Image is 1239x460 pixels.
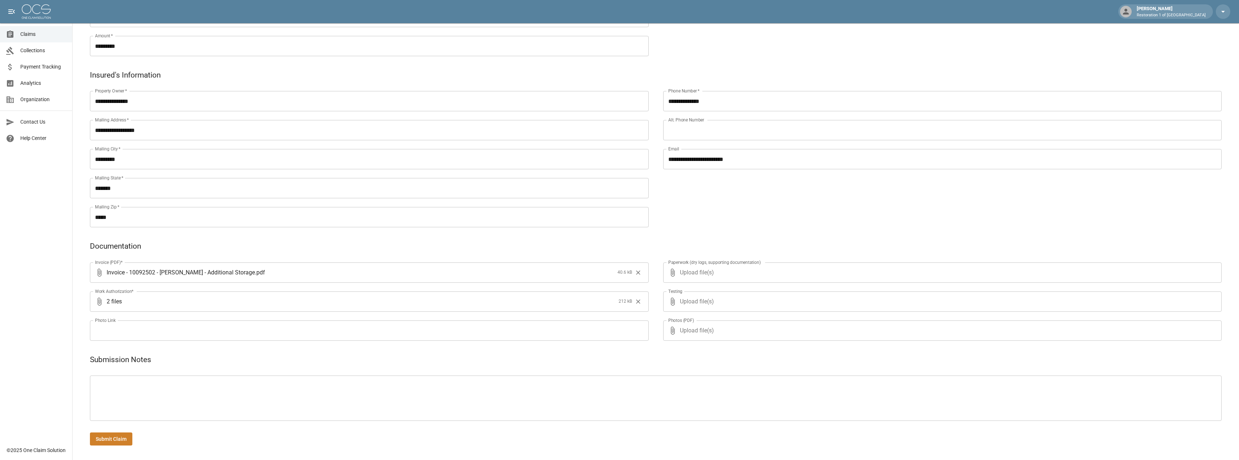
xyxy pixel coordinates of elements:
[95,117,129,123] label: Mailing Address
[95,88,127,94] label: Property Owner
[107,268,255,277] span: Invoice - 10092502 - [PERSON_NAME] - Additional Storage
[22,4,51,19] img: ocs-logo-white-transparent.png
[20,30,66,38] span: Claims
[633,296,644,307] button: Clear
[668,288,682,294] label: Testing
[95,204,120,210] label: Mailing Zip
[90,432,132,446] button: Submit Claim
[1134,5,1209,18] div: [PERSON_NAME]
[95,33,113,39] label: Amount
[95,317,116,323] label: Photo Link
[680,291,1202,312] span: Upload file(s)
[668,317,694,323] label: Photos (PDF)
[680,262,1202,283] span: Upload file(s)
[95,175,123,181] label: Mailing State
[7,447,66,454] div: © 2025 One Claim Solution
[1137,12,1206,18] p: Restoration 1 of [GEOGRAPHIC_DATA]
[20,118,66,126] span: Contact Us
[95,259,123,265] label: Invoice (PDF)*
[680,320,1202,341] span: Upload file(s)
[668,117,704,123] label: Alt. Phone Number
[633,267,644,278] button: Clear
[619,298,632,305] span: 212 kB
[668,146,679,152] label: Email
[20,79,66,87] span: Analytics
[618,269,632,276] span: 40.6 kB
[107,291,616,312] span: 2 files
[4,4,19,19] button: open drawer
[668,259,761,265] label: Paperwork (dry logs, supporting documentation)
[668,88,699,94] label: Phone Number
[20,96,66,103] span: Organization
[95,146,121,152] label: Mailing City
[20,47,66,54] span: Collections
[20,63,66,71] span: Payment Tracking
[95,288,134,294] label: Work Authorization*
[20,134,66,142] span: Help Center
[255,268,265,277] span: . pdf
